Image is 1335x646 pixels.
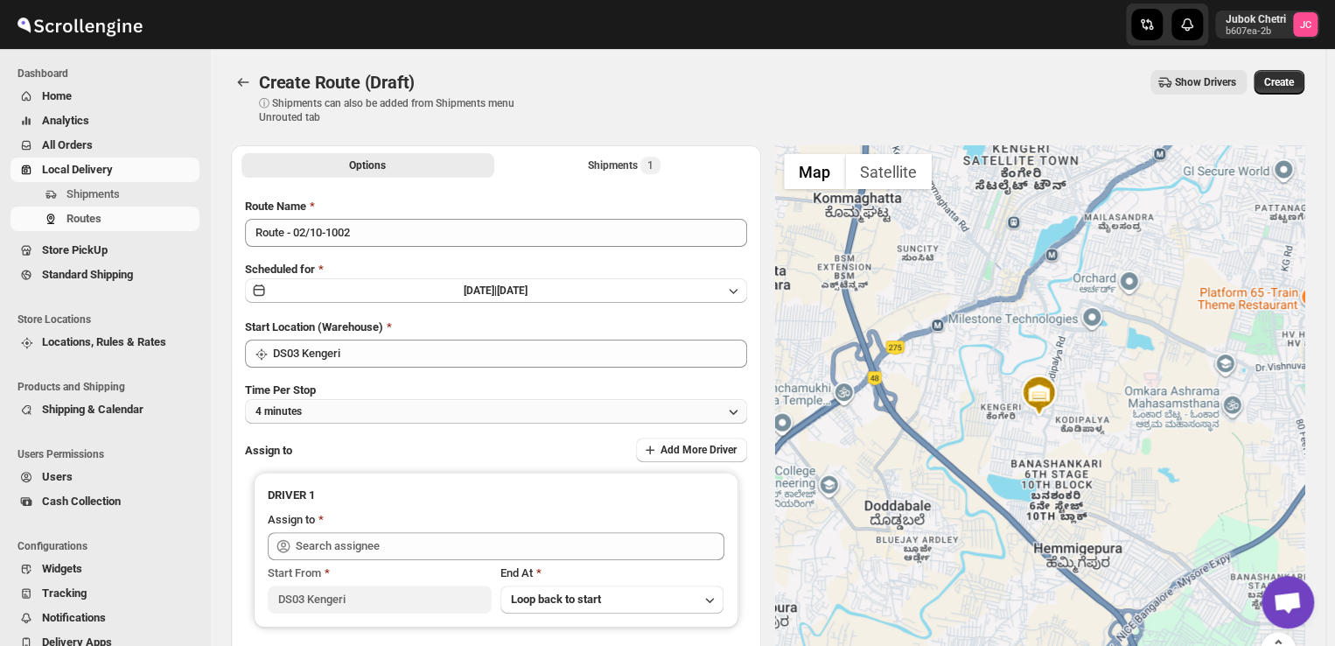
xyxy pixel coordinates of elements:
button: Add More Driver [636,438,747,462]
span: Users [42,470,73,483]
button: Show Drivers [1150,70,1247,95]
span: Cash Collection [42,495,121,508]
button: Show street map [784,154,845,189]
span: Time Per Stop [245,383,316,397]
button: 4 minutes [245,399,747,424]
span: Scheduled for [245,263,315,276]
span: Users Permissions [17,447,201,461]
button: Shipping & Calendar [10,397,199,422]
button: All Orders [10,133,199,158]
p: Jubok Chetri [1226,12,1286,26]
span: All Orders [42,138,93,151]
span: Home [42,89,72,102]
span: Show Drivers [1175,75,1236,89]
button: Loop back to start [500,586,724,614]
span: 4 minutes [255,404,302,418]
text: JC [1300,19,1311,31]
span: Analytics [42,114,89,127]
span: Start Location (Warehouse) [245,320,383,334]
span: Widgets [42,562,82,575]
button: Locations, Rules & Rates [10,330,199,355]
span: Configurations [17,539,201,553]
h3: DRIVER 1 [268,487,724,504]
span: Shipping & Calendar [42,403,143,416]
span: Create Route (Draft) [259,72,415,93]
button: Shipments [10,182,199,207]
button: Analytics [10,109,199,133]
div: Open chat [1262,576,1314,628]
span: Create [1264,75,1294,89]
span: Route Name [245,200,306,213]
span: Locations, Rules & Rates [42,335,166,348]
button: Create [1254,70,1304,95]
span: Start From [268,566,321,579]
span: Options [349,158,386,172]
button: Selected Shipments [498,153,751,178]
input: Search location [273,340,747,368]
span: Standard Shipping [42,268,133,281]
span: 1 [647,158,654,172]
p: ⓘ Shipments can also be added from Shipments menu Unrouted tab [259,96,535,124]
span: [DATE] [497,284,528,297]
span: Dashboard [17,67,201,81]
span: Tracking [42,586,87,600]
button: User menu [1215,11,1319,39]
span: Jubok Chetri [1293,12,1318,37]
button: Home [10,84,199,109]
button: Widgets [10,557,199,581]
button: Tracking [10,581,199,606]
div: End At [500,565,724,582]
span: Products and Shipping [17,380,201,394]
button: All Route Options [241,153,494,178]
button: Show satellite imagery [845,154,932,189]
span: Store Locations [17,312,201,327]
span: Notifications [42,611,106,624]
button: Cash Collection [10,489,199,514]
span: Loop back to start [511,593,601,606]
div: Shipments [588,157,661,174]
span: Store PickUp [42,243,108,256]
span: [DATE] | [464,284,497,297]
span: Assign to [245,444,292,457]
span: Shipments [66,187,120,200]
input: Eg: Bengaluru Route [245,219,747,247]
button: Notifications [10,606,199,630]
span: Local Delivery [42,163,113,176]
p: b607ea-2b [1226,26,1286,37]
span: Routes [66,212,101,225]
button: Routes [231,70,255,95]
div: Assign to [268,511,315,529]
button: Routes [10,207,199,231]
input: Search assignee [296,532,724,560]
button: Users [10,465,199,489]
button: [DATE]|[DATE] [245,278,747,303]
img: ScrollEngine [14,3,145,46]
span: Add More Driver [661,443,737,457]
